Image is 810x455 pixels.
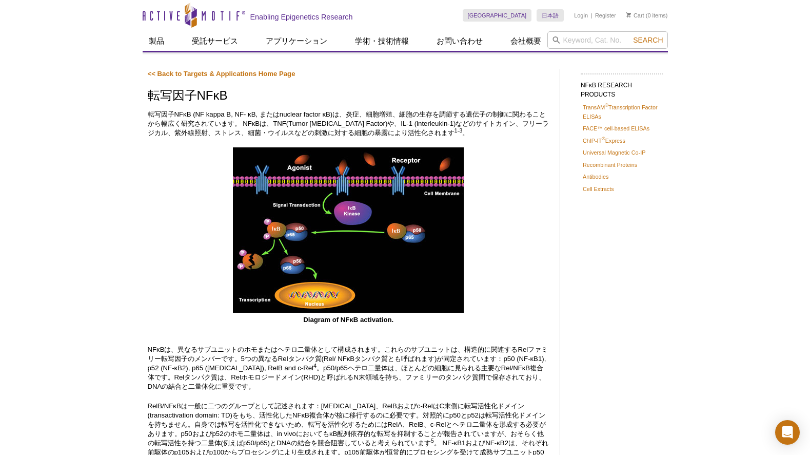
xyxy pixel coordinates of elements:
strong: Diagram of NFκB activation. [303,316,393,324]
input: Keyword, Cat. No. [547,31,668,49]
h2: NFκB RESEARCH PRODUCTS [581,73,663,101]
a: Login [574,12,588,19]
a: Cell Extracts [583,184,614,194]
a: Register [595,12,616,19]
img: Your Cart [626,12,631,17]
a: TransAM®Transcription Factor ELISAs [583,103,661,121]
a: FACE™ cell-based ELISAs [583,124,649,133]
sup: ® [605,103,608,108]
button: Search [630,35,666,45]
a: Recombinant Proteins [583,160,637,169]
a: << Back to Targets & Applications Home Page [148,70,295,78]
a: 受託サービス [186,31,244,51]
a: 日本語 [537,9,564,22]
sup: 4 [313,363,317,369]
sup: 5 [431,438,434,444]
a: アプリケーション [260,31,333,51]
img: Diagram of NFkB activation. [233,147,464,313]
sup: 1-3 [455,127,463,133]
a: 学術・技術情報 [349,31,415,51]
a: ChIP-IT®Express [583,136,625,145]
p: NFκBは、異なるサブユニットのホモまたはヘテロ二量体として構成されます。これらのサブユニットは、構造的に関連するRelファミリー転写因子のメンバーです。5つの異なるRelタンパク質(Rel/ ... [148,345,549,391]
h1: 転写因子NFκB [148,89,549,104]
p: 転写因子NFκB (NF kappa B, NF- κB, またはnuclear factor κB)は、炎症、細胞増殖、細胞の生存を調節する遺伝子の制御に関わることから幅広く研究されています。... [148,110,549,138]
h2: Enabling Epigenetics Research [250,12,353,22]
li: | [591,9,592,22]
sup: ® [602,136,605,141]
a: Antibodies [583,172,608,181]
li: (0 items) [626,9,668,22]
span: Search [633,36,663,44]
a: Cart [626,12,644,19]
a: お問い合わせ [430,31,489,51]
a: 製品 [143,31,170,51]
a: Universal Magnetic Co-IP [583,148,645,157]
a: [GEOGRAPHIC_DATA] [463,9,532,22]
div: Open Intercom Messenger [775,420,800,445]
a: 会社概要 [504,31,547,51]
